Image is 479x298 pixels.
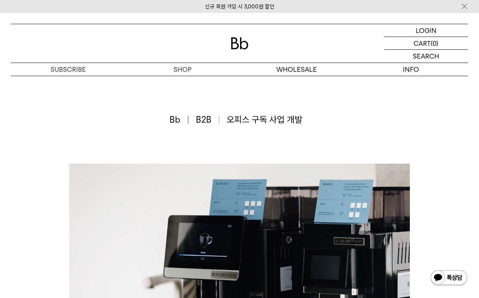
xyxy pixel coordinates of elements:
[227,113,302,126] span: 오피스 구독 사업 개발
[431,37,438,49] p: (0)
[413,37,431,49] p: CART
[240,63,354,76] p: WHOLESALE
[354,63,468,76] p: INFO
[125,63,239,76] a: SHOP
[205,3,274,10] a: 신규 회원 가입 시 3,000원 할인
[384,24,468,37] a: LOGIN
[11,63,125,76] a: SUBSCRIBE
[413,50,439,63] p: SEARCH
[416,24,437,37] p: LOGIN
[196,113,220,126] span: B2B
[169,113,188,126] span: Bb
[231,37,248,49] img: 로고
[384,37,468,50] a: CART (0)
[430,269,468,287] img: 카카오톡 채널 1:1 채팅 버튼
